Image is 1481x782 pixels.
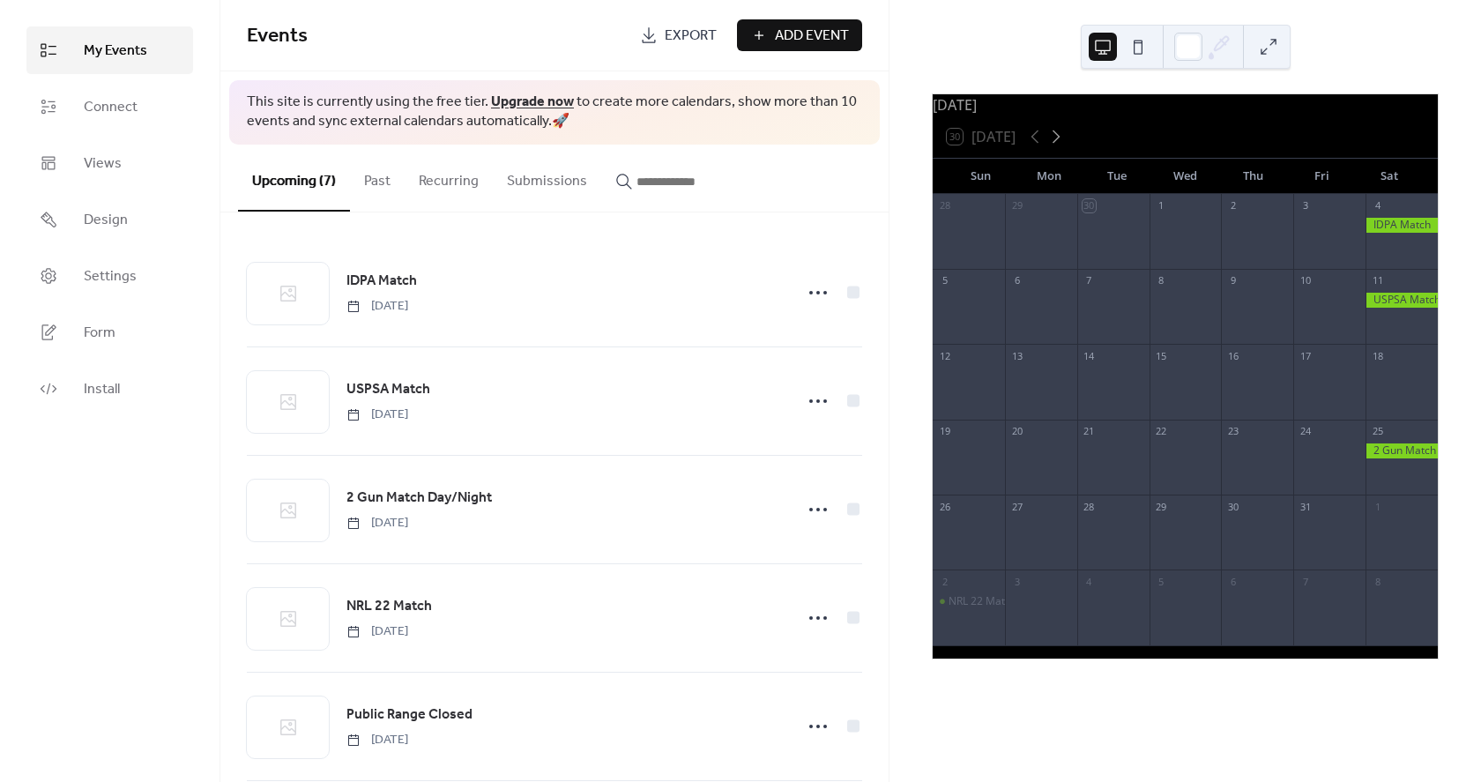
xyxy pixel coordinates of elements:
[238,145,350,212] button: Upcoming (7)
[346,487,492,510] a: 2 Gun Match Day/Night
[941,124,1022,149] button: 30[DATE]
[346,622,408,641] span: [DATE]
[1371,199,1384,212] div: 4
[938,349,951,362] div: 12
[737,19,862,51] button: Add Event
[1015,159,1083,194] div: Mon
[1371,274,1384,287] div: 11
[84,153,122,175] span: Views
[26,83,193,130] a: Connect
[1299,199,1312,212] div: 3
[346,379,430,400] span: USPSA Match
[350,145,405,210] button: Past
[933,594,1005,609] div: NRL 22 Match
[1371,500,1384,513] div: 1
[346,514,408,533] span: [DATE]
[346,704,473,726] a: Public Range Closed
[1083,349,1096,362] div: 14
[247,17,308,56] span: Events
[26,252,193,300] a: Settings
[26,26,193,74] a: My Events
[346,488,492,509] span: 2 Gun Match Day/Night
[1083,425,1096,438] div: 21
[938,500,951,513] div: 26
[1371,349,1384,362] div: 18
[1083,199,1096,212] div: 30
[1299,425,1312,438] div: 24
[1010,349,1023,362] div: 13
[1155,425,1168,438] div: 22
[84,97,138,118] span: Connect
[1371,425,1384,438] div: 25
[938,575,951,588] div: 2
[84,41,147,62] span: My Events
[1356,159,1424,194] div: Sat
[84,210,128,231] span: Design
[1299,274,1312,287] div: 10
[1083,274,1096,287] div: 7
[346,595,432,618] a: NRL 22 Match
[346,406,408,424] span: [DATE]
[1366,218,1438,233] div: IDPA Match
[346,270,417,293] a: IDPA Match
[346,731,408,749] span: [DATE]
[346,704,473,726] span: Public Range Closed
[1287,159,1355,194] div: Fri
[247,93,862,132] span: This site is currently using the free tier. to create more calendars, show more than 10 events an...
[26,365,193,413] a: Install
[1299,575,1312,588] div: 7
[1155,500,1168,513] div: 29
[1151,159,1219,194] div: Wed
[1371,575,1384,588] div: 8
[346,596,432,617] span: NRL 22 Match
[346,378,430,401] a: USPSA Match
[26,309,193,356] a: Form
[346,297,408,316] span: [DATE]
[933,94,1438,115] div: [DATE]
[1155,575,1168,588] div: 5
[26,196,193,243] a: Design
[1010,425,1023,438] div: 20
[1366,443,1438,458] div: 2 Gun Match Day/Night
[938,199,951,212] div: 28
[1226,500,1239,513] div: 30
[1155,274,1168,287] div: 8
[1083,159,1151,194] div: Tue
[1299,349,1312,362] div: 17
[1010,500,1023,513] div: 27
[1010,575,1023,588] div: 3
[665,26,717,47] span: Export
[1083,500,1096,513] div: 28
[1366,293,1438,308] div: USPSA Match
[1010,274,1023,287] div: 6
[938,425,951,438] div: 19
[1219,159,1287,194] div: Thu
[1299,500,1312,513] div: 31
[1155,349,1168,362] div: 15
[1226,425,1239,438] div: 23
[346,271,417,292] span: IDPA Match
[84,379,120,400] span: Install
[84,266,137,287] span: Settings
[949,594,1016,609] div: NRL 22 Match
[26,139,193,187] a: Views
[627,19,730,51] a: Export
[1226,199,1239,212] div: 2
[1226,274,1239,287] div: 9
[493,145,601,210] button: Submissions
[1083,575,1096,588] div: 4
[405,145,493,210] button: Recurring
[1155,199,1168,212] div: 1
[947,159,1015,194] div: Sun
[1010,199,1023,212] div: 29
[491,88,574,115] a: Upgrade now
[1226,349,1239,362] div: 16
[938,274,951,287] div: 5
[775,26,849,47] span: Add Event
[1226,575,1239,588] div: 6
[84,323,115,344] span: Form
